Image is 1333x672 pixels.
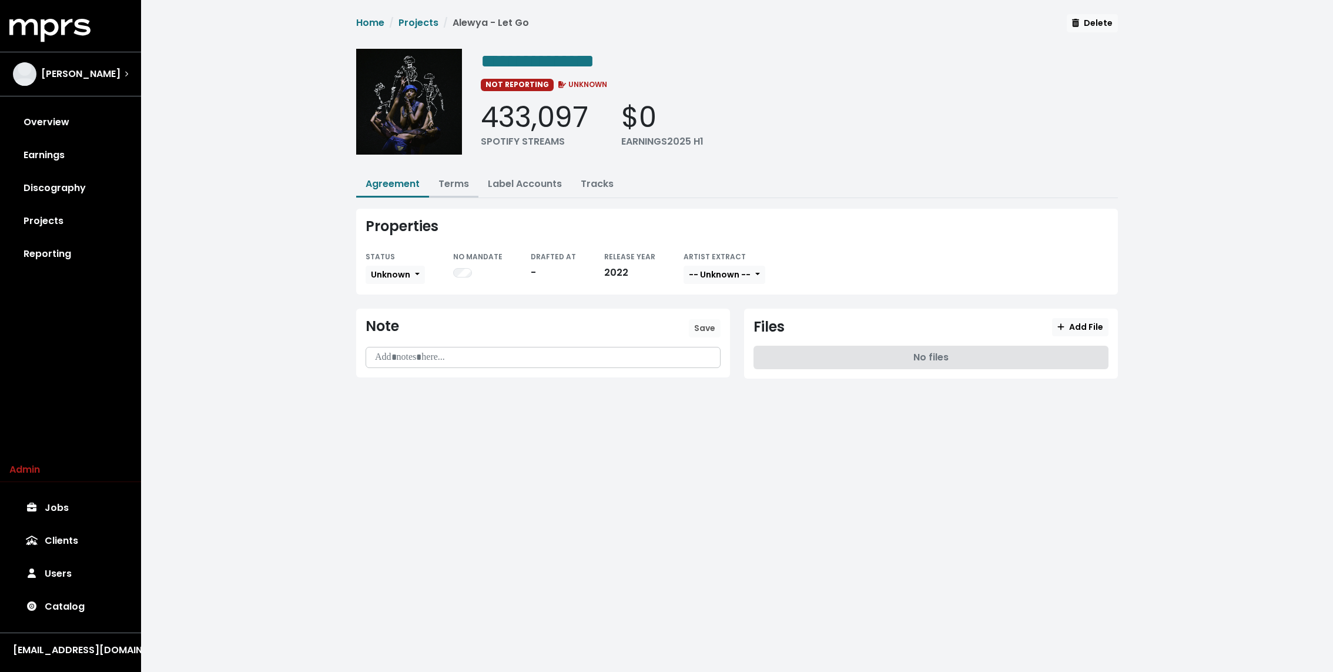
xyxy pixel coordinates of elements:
[481,101,588,135] div: 433,097
[481,135,588,149] div: SPOTIFY STREAMS
[604,266,655,280] div: 2022
[9,590,132,623] a: Catalog
[366,218,1108,235] div: Properties
[9,643,132,658] button: [EMAIL_ADDRESS][DOMAIN_NAME]
[453,252,503,262] small: NO MANDATE
[753,319,785,336] div: Files
[371,269,410,280] span: Unknown
[481,52,594,71] span: Edit value
[9,139,132,172] a: Earnings
[604,252,655,262] small: RELEASE YEAR
[556,79,608,89] span: UNKNOWN
[684,266,765,284] button: -- Unknown --
[398,16,438,29] a: Projects
[753,346,1108,369] div: No files
[366,252,395,262] small: STATUS
[689,269,751,280] span: -- Unknown --
[9,106,132,139] a: Overview
[41,67,120,81] span: [PERSON_NAME]
[356,16,384,29] a: Home
[9,492,132,524] a: Jobs
[1057,321,1103,333] span: Add File
[481,79,554,91] span: NOT REPORTING
[9,172,132,205] a: Discography
[13,62,36,86] img: The selected account / producer
[684,252,746,262] small: ARTIST EXTRACT
[9,205,132,238] a: Projects
[366,318,399,335] div: Note
[1067,14,1118,32] button: Delete
[356,49,462,155] img: Album cover for this project
[9,23,91,36] a: mprs logo
[366,266,425,284] button: Unknown
[531,252,576,262] small: DRAFTED AT
[366,177,420,190] a: Agreement
[9,524,132,557] a: Clients
[9,238,132,270] a: Reporting
[9,557,132,590] a: Users
[531,266,576,280] div: -
[581,177,614,190] a: Tracks
[13,643,128,657] div: [EMAIL_ADDRESS][DOMAIN_NAME]
[438,177,469,190] a: Terms
[1072,17,1113,29] span: Delete
[621,101,704,135] div: $0
[488,177,562,190] a: Label Accounts
[438,16,529,30] li: Alewya - Let Go
[621,135,704,149] div: EARNINGS 2025 H1
[1052,318,1108,336] button: Add File
[356,16,529,39] nav: breadcrumb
